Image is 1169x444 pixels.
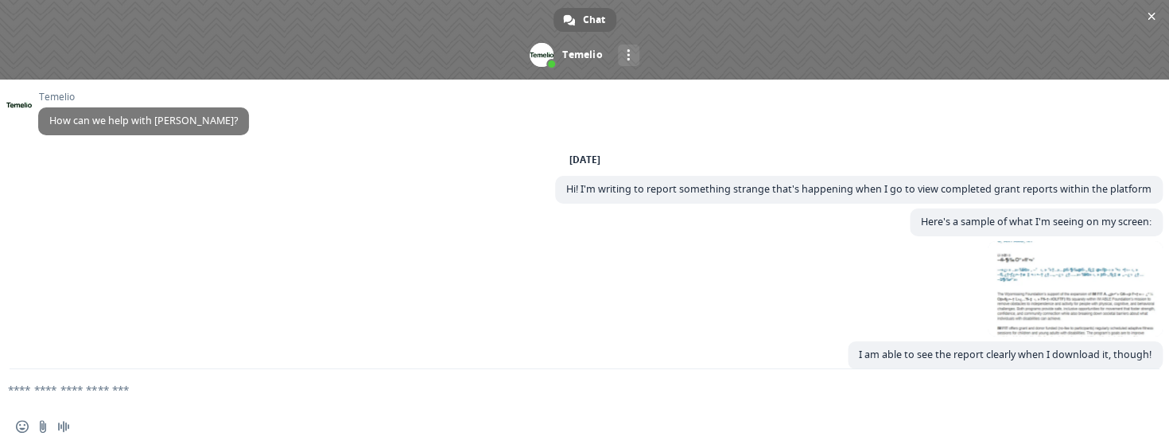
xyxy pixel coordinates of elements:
div: More channels [618,45,639,66]
span: Audio message [57,420,70,433]
span: Chat [583,8,605,32]
span: Send a file [37,420,49,433]
div: [DATE] [569,155,600,165]
span: Here's a sample of what I'm seeing on my screen: [921,215,1152,228]
span: Temelio [38,92,249,103]
div: Chat [553,8,616,32]
span: I am able to see the report clearly when I download it, though! [859,348,1152,361]
span: Hi! I'm writing to report something strange that's happening when I go to view completed grant re... [566,182,1152,196]
span: Close chat [1143,8,1159,25]
span: Insert an emoji [16,420,29,433]
textarea: Compose your message... [8,383,1110,397]
span: How can we help with [PERSON_NAME]? [49,114,238,127]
